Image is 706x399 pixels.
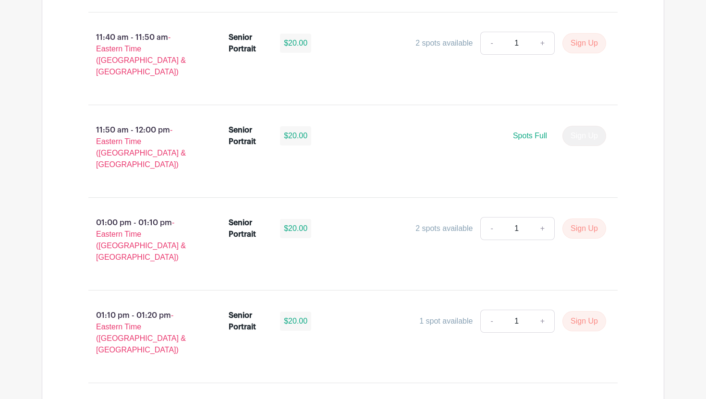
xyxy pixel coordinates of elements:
[73,28,213,82] p: 11:40 am - 11:50 am
[229,217,269,240] div: Senior Portrait
[562,311,606,331] button: Sign Up
[96,218,186,261] span: - Eastern Time ([GEOGRAPHIC_DATA] & [GEOGRAPHIC_DATA])
[531,217,555,240] a: +
[280,126,311,145] div: $20.00
[480,310,502,333] a: -
[531,32,555,55] a: +
[562,218,606,239] button: Sign Up
[229,124,269,147] div: Senior Portrait
[280,34,311,53] div: $20.00
[480,32,502,55] a: -
[73,121,213,174] p: 11:50 am - 12:00 pm
[73,213,213,267] p: 01:00 pm - 01:10 pm
[562,33,606,53] button: Sign Up
[415,223,473,234] div: 2 spots available
[513,132,547,140] span: Spots Full
[96,311,186,354] span: - Eastern Time ([GEOGRAPHIC_DATA] & [GEOGRAPHIC_DATA])
[229,32,269,55] div: Senior Portrait
[480,217,502,240] a: -
[229,310,269,333] div: Senior Portrait
[531,310,555,333] a: +
[419,315,473,327] div: 1 spot available
[96,33,186,76] span: - Eastern Time ([GEOGRAPHIC_DATA] & [GEOGRAPHIC_DATA])
[280,312,311,331] div: $20.00
[280,219,311,238] div: $20.00
[415,37,473,49] div: 2 spots available
[73,306,213,360] p: 01:10 pm - 01:20 pm
[96,126,186,169] span: - Eastern Time ([GEOGRAPHIC_DATA] & [GEOGRAPHIC_DATA])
